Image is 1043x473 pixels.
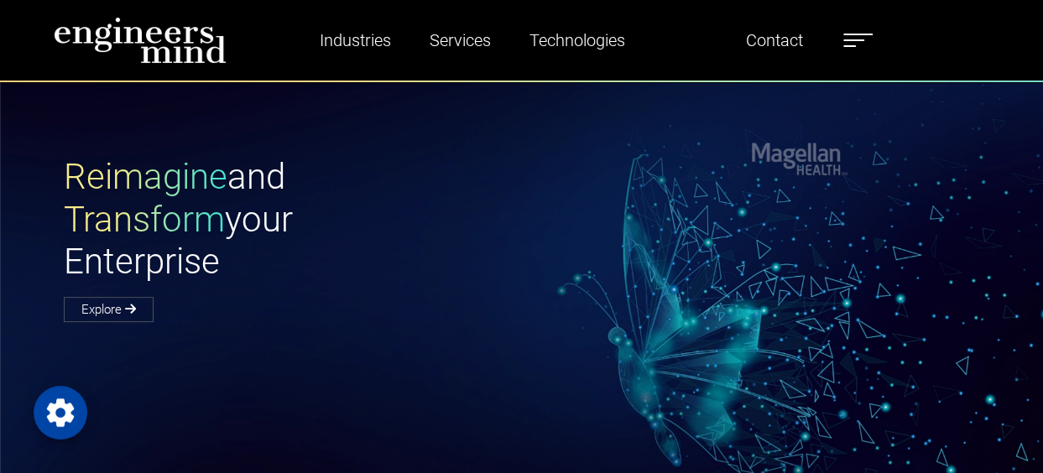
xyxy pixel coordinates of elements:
[64,156,522,283] h1: and your Enterprise
[64,199,225,240] span: Transform
[64,297,154,322] a: Explore
[313,21,398,60] a: Industries
[54,17,227,64] img: logo
[423,21,498,60] a: Services
[739,21,810,60] a: Contact
[523,21,632,60] a: Technologies
[64,156,227,197] span: Reimagine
